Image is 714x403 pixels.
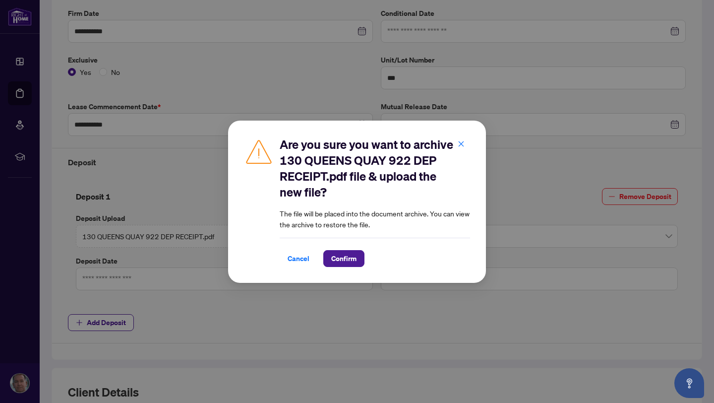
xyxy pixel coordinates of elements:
[331,251,357,267] span: Confirm
[674,368,704,398] button: Open asap
[458,140,465,147] span: close
[323,250,364,267] button: Confirm
[280,136,470,200] h2: Are you sure you want to archive 130 QUEENS QUAY 922 DEP RECEIPT.pdf file & upload the new file?
[288,251,309,267] span: Cancel
[244,136,274,166] img: Caution Icon
[280,136,470,267] div: The file will be placed into the document archive. You can view the archive to restore the file.
[280,250,317,267] button: Cancel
